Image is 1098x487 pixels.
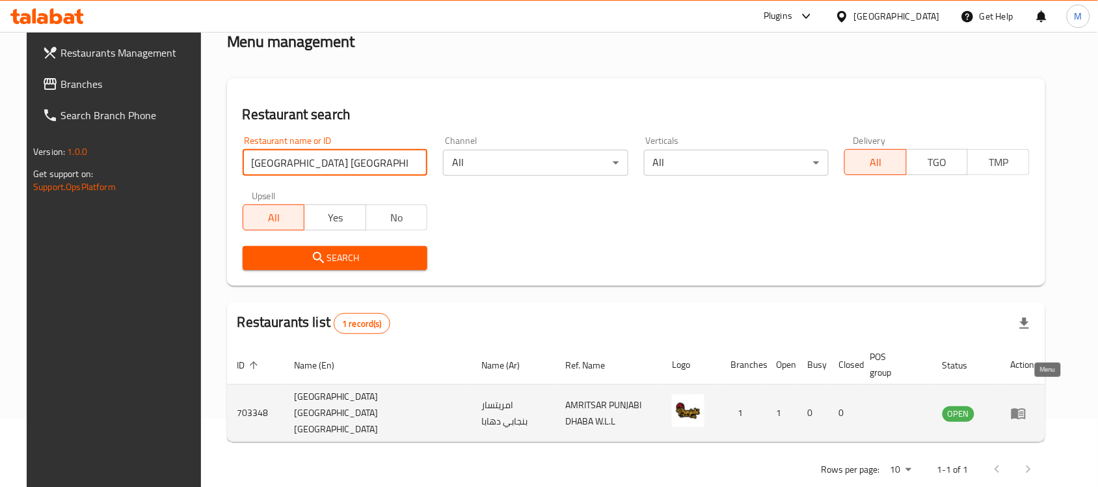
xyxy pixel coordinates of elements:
table: enhanced table [227,345,1045,442]
input: Search for restaurant name or ID.. [243,150,428,176]
span: All [850,153,902,172]
label: Upsell [252,191,276,201]
span: Name (Ar) [482,357,537,373]
div: Rows per page: [885,460,917,480]
span: M [1075,9,1082,23]
button: TGO [906,149,969,175]
td: 1 [720,385,766,442]
a: Restaurants Management [32,37,210,68]
div: [GEOGRAPHIC_DATA] [854,9,940,23]
th: Action [1000,345,1045,385]
h2: Restaurants list [237,313,390,334]
span: Ref. Name [565,357,622,373]
label: Delivery [853,136,886,145]
button: No [366,204,428,230]
div: Plugins [764,8,792,24]
span: Status [943,357,985,373]
div: Export file [1009,308,1040,339]
span: TMP [973,153,1024,172]
td: امريتسار بنجابي دهابا [472,385,556,442]
div: Total records count [334,313,390,334]
span: Restaurants Management [60,45,200,61]
td: 0 [828,385,859,442]
span: Get support on: [33,165,93,182]
p: Rows per page: [822,462,880,478]
th: Logo [662,345,720,385]
span: Search [253,250,418,266]
td: AMRITSAR PUNJABI DHABA W.L.L [555,385,662,442]
th: Branches [720,345,766,385]
img: Amritsar Punjab Dhaba [672,395,704,427]
span: 1.0.0 [67,143,87,160]
button: All [243,204,305,230]
div: All [644,150,829,176]
span: Search Branch Phone [60,107,200,123]
div: All [443,150,628,176]
td: 0 [797,385,828,442]
span: Branches [60,76,200,92]
th: Closed [828,345,859,385]
span: TGO [912,153,963,172]
span: OPEN [943,406,974,421]
span: 1 record(s) [334,318,390,330]
span: Name (En) [295,357,352,373]
h2: Menu management [227,31,355,52]
td: [GEOGRAPHIC_DATA] [GEOGRAPHIC_DATA] [GEOGRAPHIC_DATA] [284,385,472,442]
a: Support.OpsPlatform [33,178,116,195]
span: POS group [870,349,917,380]
span: ID [237,357,262,373]
button: Search [243,246,428,270]
p: 1-1 of 1 [937,462,969,478]
button: TMP [967,149,1030,175]
a: Search Branch Phone [32,100,210,131]
button: All [844,149,907,175]
span: No [371,208,423,227]
span: All [248,208,300,227]
td: 1 [766,385,797,442]
h2: Restaurant search [243,105,1030,124]
span: Version: [33,143,65,160]
th: Busy [797,345,828,385]
th: Open [766,345,797,385]
button: Yes [304,204,366,230]
td: 703348 [227,385,284,442]
span: Yes [310,208,361,227]
a: Branches [32,68,210,100]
